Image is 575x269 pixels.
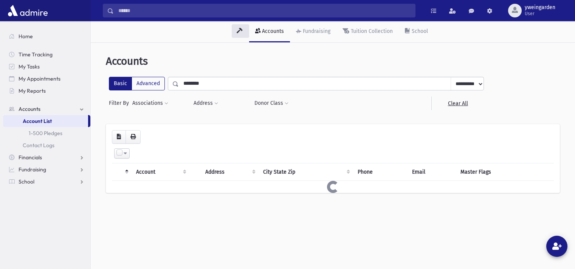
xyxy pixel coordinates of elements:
[410,28,428,34] div: School
[189,163,201,180] th: : activate to sort column ascending
[525,5,555,11] span: yweingarden
[3,103,90,115] a: Accounts
[19,106,40,112] span: Accounts
[353,163,408,180] th: Phone : activate to sort column ascending
[19,154,42,161] span: Financials
[19,33,33,40] span: Home
[3,176,90,188] a: School
[3,73,90,85] a: My Appointments
[3,115,88,127] a: Account List
[408,163,456,180] th: Email : activate to sort column ascending
[3,61,90,73] a: My Tasks
[349,28,393,34] div: Tuition Collection
[249,21,290,42] a: Accounts
[6,3,50,18] img: AdmirePro
[19,178,34,185] span: School
[19,166,46,173] span: Fundraising
[109,77,165,90] div: FilterModes
[19,63,40,70] span: My Tasks
[259,163,353,180] th: City State Zip : activate to sort column ascending
[23,142,54,149] span: Contact Logs
[456,163,554,180] th: Master Flags : activate to sort column ascending
[336,21,399,42] a: Tuition Collection
[19,75,60,82] span: My Appointments
[132,77,165,90] label: Advanced
[19,51,53,58] span: Time Tracking
[132,163,189,180] th: Account: activate to sort column ascending
[399,21,434,42] a: School
[254,96,289,110] button: Donor Class
[3,30,90,42] a: Home
[525,11,555,17] span: User
[109,99,132,107] span: Filter By
[112,130,126,144] button: CSV
[3,139,90,151] a: Contact Logs
[193,96,219,110] button: Address
[3,151,90,163] a: Financials
[109,77,132,90] label: Basic
[3,163,90,176] a: Fundraising
[106,55,148,67] span: Accounts
[3,127,90,139] a: 1-500 Pledges
[201,163,259,180] th: Address : activate to sort column ascending
[3,48,90,61] a: Time Tracking
[431,96,484,110] a: Clear All
[132,96,169,110] button: Associations
[301,28,330,34] div: Fundraising
[290,21,336,42] a: Fundraising
[112,163,132,180] th: : activate to sort column descending
[23,118,52,124] span: Account List
[126,130,141,144] button: Print
[19,87,46,94] span: My Reports
[114,4,415,17] input: Search
[260,28,284,34] div: Accounts
[3,85,90,97] a: My Reports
